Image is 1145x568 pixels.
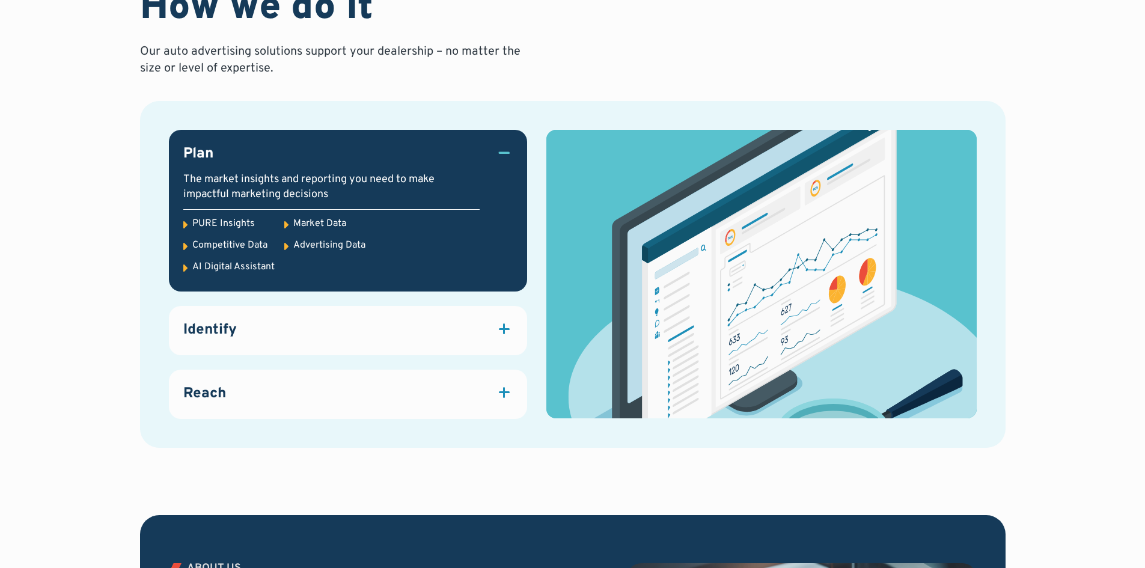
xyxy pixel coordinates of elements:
[140,43,525,77] p: Our auto advertising solutions support your dealership – no matter the size or level of expertise.
[293,217,346,230] div: Market Data
[183,384,226,405] h3: Reach
[546,130,977,418] img: dashboard
[183,144,213,165] h3: Plan
[183,320,237,341] h3: Identify
[293,239,365,252] div: Advertising Data
[192,239,267,252] div: Competitive Data
[192,217,255,230] div: PURE Insights
[183,172,480,202] div: The market insights and reporting you need to make impactful marketing decisions
[192,260,275,273] div: AI Digital Assistant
